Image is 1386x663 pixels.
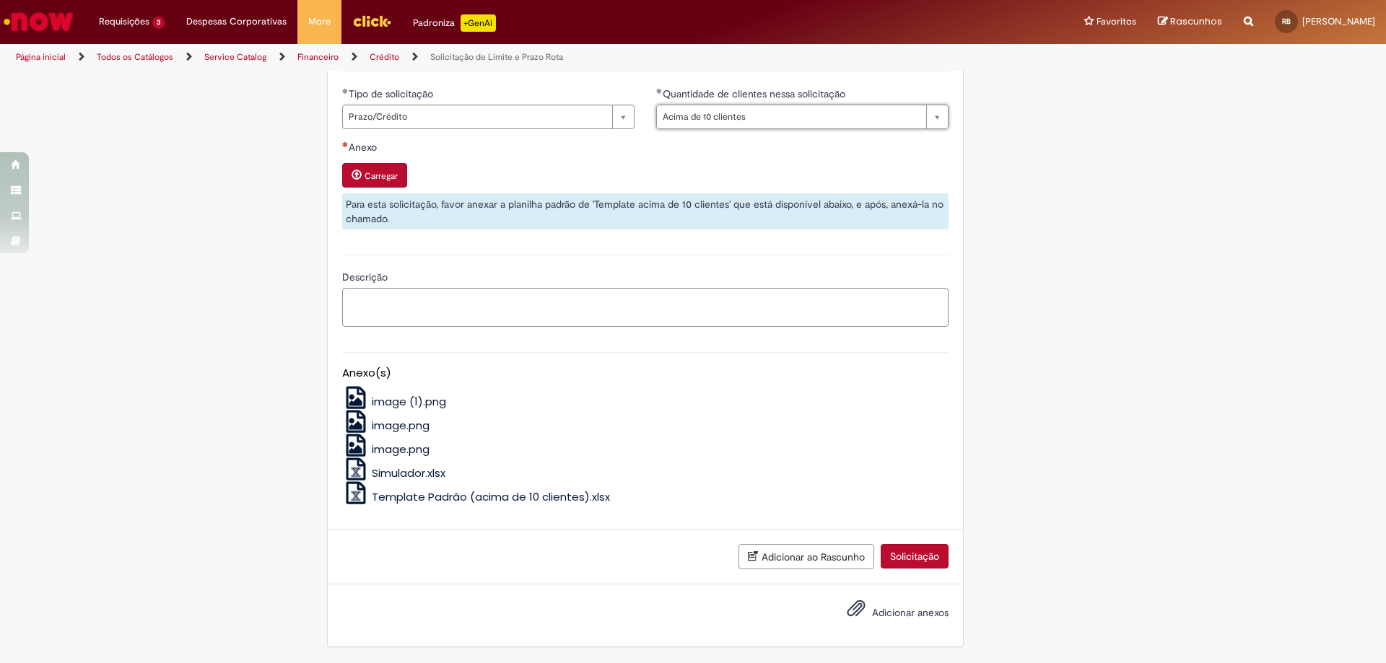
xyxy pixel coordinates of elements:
span: Obrigatório Preenchido [656,88,663,94]
span: Simulador.xlsx [372,465,445,480]
a: image.png [342,418,430,433]
h5: Anexo(s) [342,367,949,379]
span: Prazo/Crédito [349,105,605,128]
a: Financeiro [297,51,339,63]
span: Quantidade de clientes nessa solicitação [663,87,848,100]
p: +GenAi [461,14,496,32]
span: Template Padrão (acima de 10 clientes).xlsx [372,489,610,504]
span: Tipo de solicitação [349,87,436,100]
span: [PERSON_NAME] [1302,15,1375,27]
span: RB [1282,17,1291,26]
img: click_logo_yellow_360x200.png [352,10,391,32]
ul: Trilhas de página [11,44,913,71]
span: Rascunhos [1170,14,1222,28]
a: Solicitação de Limite e Prazo Rota [430,51,563,63]
a: Rascunhos [1158,15,1222,29]
div: Padroniza [413,14,496,32]
button: Adicionar anexos [843,595,869,628]
span: image.png [372,442,430,457]
span: Requisições [99,14,149,29]
span: Obrigatório Preenchido [342,88,349,94]
span: image (1).png [372,394,446,409]
a: Service Catalog [204,51,266,63]
a: image.png [342,442,430,457]
button: Adicionar ao Rascunho [738,544,874,569]
span: 3 [152,17,165,29]
span: Adicionar anexos [872,606,949,619]
span: Anexo [349,141,380,154]
span: Acima de 10 clientes [663,105,919,128]
img: ServiceNow [1,7,76,36]
span: Favoritos [1097,14,1136,29]
span: image.png [372,418,430,433]
a: Template Padrão (acima de 10 clientes).xlsx [342,489,611,504]
textarea: Descrição [342,288,949,327]
button: Solicitação [881,544,949,568]
a: image (1).png [342,394,447,409]
a: Todos os Catálogos [97,51,173,63]
a: Crédito [370,51,399,63]
div: Para esta solicitação, favor anexar a planilha padrão de 'Template acima de 10 clientes' que está... [342,193,949,229]
span: Necessários [342,141,349,147]
button: Carregar anexo de Anexo Required [342,163,407,188]
span: More [308,14,331,29]
a: Página inicial [16,51,66,63]
span: Descrição [342,271,391,284]
a: Simulador.xlsx [342,465,446,480]
small: Carregar [365,170,398,182]
span: Despesas Corporativas [186,14,287,29]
